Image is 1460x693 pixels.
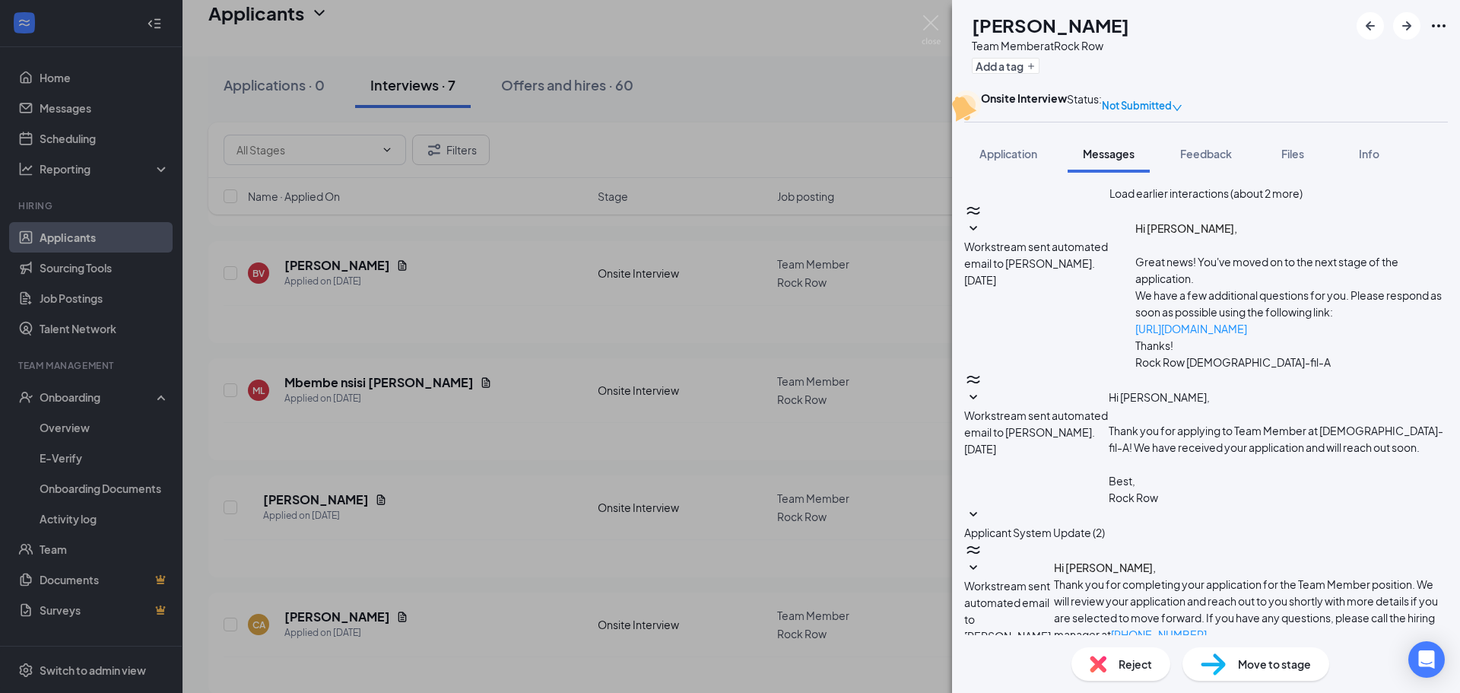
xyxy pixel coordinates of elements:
[972,58,1039,74] button: PlusAdd a tag
[1109,389,1448,405] p: Hi [PERSON_NAME],
[1393,12,1420,40] button: ArrowRight
[1102,98,1172,113] span: Not Submitted
[1054,559,1448,576] h4: Hi [PERSON_NAME],
[1359,147,1379,161] span: Info
[1067,91,1102,122] div: Status :
[1109,489,1448,506] p: Rock Row
[972,12,1129,38] h1: [PERSON_NAME]
[1361,17,1379,35] svg: ArrowLeftNew
[1281,147,1304,161] span: Files
[964,559,982,577] svg: SmallChevronDown
[964,202,982,220] svg: WorkstreamLogo
[964,370,982,389] svg: WorkstreamLogo
[1111,628,1207,641] a: [PHONE_NUMBER]
[1109,472,1448,489] p: Best,
[964,526,1105,539] span: Applicant System Update (2)
[1083,147,1135,161] span: Messages
[1054,576,1448,643] p: Thank you for completing your application for the Team Member position. We will review your appli...
[1109,185,1303,202] button: Load earlier interactions (about 2 more)
[979,147,1037,161] span: Application
[1357,12,1384,40] button: ArrowLeftNew
[1135,287,1448,320] p: We have a few additional questions for you. Please respond as soon as possible using the followin...
[964,220,982,238] svg: SmallChevronDown
[1172,103,1182,113] span: down
[1430,17,1448,35] svg: Ellipses
[964,240,1108,270] span: Workstream sent automated email to [PERSON_NAME].
[964,506,1105,541] button: SmallChevronDownApplicant System Update (2)
[1135,220,1448,237] h4: Hi [PERSON_NAME],
[1027,62,1036,71] svg: Plus
[1398,17,1416,35] svg: ArrowRight
[964,506,982,524] svg: SmallChevronDown
[964,272,996,288] span: [DATE]
[1119,656,1152,672] span: Reject
[981,91,1067,105] b: Onsite Interview
[964,541,982,559] svg: WorkstreamLogo
[1135,354,1448,370] p: Rock Row [DEMOGRAPHIC_DATA]-fil-A
[1109,422,1448,456] p: Thank you for applying to Team Member at [DEMOGRAPHIC_DATA]-fil-A! We have received your applicat...
[964,408,1108,439] span: Workstream sent automated email to [PERSON_NAME].
[1135,253,1448,287] p: Great news! You've moved on to the next stage of the application.
[1408,641,1445,678] div: Open Intercom Messenger
[964,389,982,407] svg: SmallChevronDown
[1180,147,1232,161] span: Feedback
[964,440,996,457] span: [DATE]
[964,579,1054,643] span: Workstream sent automated email to [PERSON_NAME].
[1135,337,1448,354] p: Thanks!
[972,38,1129,53] div: Team Member at Rock Row
[1135,322,1247,335] a: [URL][DOMAIN_NAME]
[1238,656,1311,672] span: Move to stage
